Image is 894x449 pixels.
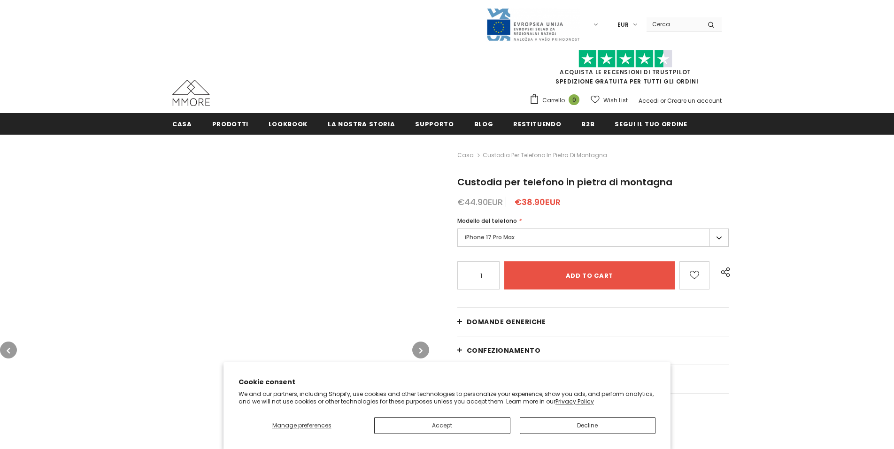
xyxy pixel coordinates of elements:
[457,150,474,161] a: Casa
[172,113,192,134] a: Casa
[529,93,584,107] a: Carrello 0
[239,377,655,387] h2: Cookie consent
[667,97,722,105] a: Creare un account
[560,68,691,76] a: Acquista le recensioni di TrustPilot
[513,120,561,129] span: Restituendo
[578,50,672,68] img: Fidati di Pilot Stars
[615,120,687,129] span: Segui il tuo ordine
[660,97,666,105] span: or
[172,120,192,129] span: Casa
[647,17,701,31] input: Search Site
[457,308,729,336] a: Domande generiche
[415,120,454,129] span: supporto
[581,113,594,134] a: B2B
[328,113,395,134] a: La nostra storia
[617,20,629,30] span: EUR
[239,390,655,405] p: We and our partners, including Shopify, use cookies and other technologies to personalize your ex...
[269,120,308,129] span: Lookbook
[486,20,580,28] a: Javni Razpis
[457,228,729,247] label: iPhone 17 Pro Max
[520,417,656,434] button: Decline
[474,120,493,129] span: Blog
[172,80,210,106] img: Casi MMORE
[542,96,565,105] span: Carrello
[457,217,517,225] span: Modello del telefono
[457,175,672,189] span: Custodia per telefono in pietra di montagna
[513,113,561,134] a: Restituendo
[467,317,546,327] span: Domande generiche
[415,113,454,134] a: supporto
[483,150,607,161] span: Custodia per telefono in pietra di montagna
[515,196,561,208] span: €38.90EUR
[639,97,659,105] a: Accedi
[269,113,308,134] a: Lookbook
[212,113,248,134] a: Prodotti
[569,94,579,105] span: 0
[328,120,395,129] span: La nostra storia
[457,336,729,365] a: CONFEZIONAMENTO
[615,113,687,134] a: Segui il tuo ordine
[212,120,248,129] span: Prodotti
[457,196,503,208] span: €44.90EUR
[581,120,594,129] span: B2B
[486,8,580,42] img: Javni Razpis
[591,92,628,108] a: Wish List
[529,54,722,85] span: SPEDIZIONE GRATUITA PER TUTTI GLI ORDINI
[555,397,594,405] a: Privacy Policy
[474,113,493,134] a: Blog
[374,417,510,434] button: Accept
[504,261,675,289] input: Add to cart
[603,96,628,105] span: Wish List
[467,346,541,355] span: CONFEZIONAMENTO
[272,421,331,429] span: Manage preferences
[239,417,365,434] button: Manage preferences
